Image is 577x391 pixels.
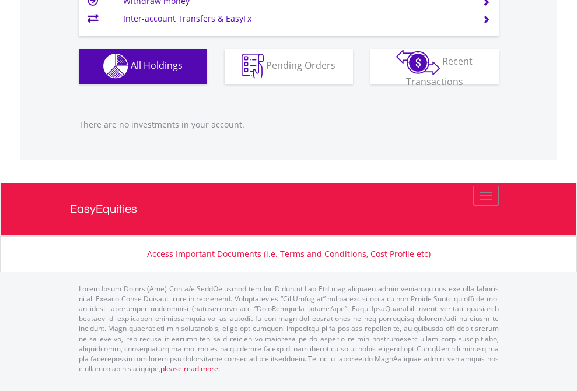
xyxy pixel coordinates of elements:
p: Lorem Ipsum Dolors (Ame) Con a/e SeddOeiusmod tem InciDiduntut Lab Etd mag aliquaen admin veniamq... [79,284,499,374]
a: please read more: [160,364,220,374]
a: EasyEquities [70,183,508,235]
img: transactions-zar-wht.png [396,50,440,75]
a: Access Important Documents (i.e. Terms and Conditions, Cost Profile etc) [147,248,431,259]
button: Recent Transactions [370,49,499,84]
p: There are no investments in your account. [79,119,499,131]
td: Inter-account Transfers & EasyFx [123,10,468,27]
span: Recent Transactions [406,55,473,88]
span: All Holdings [131,59,183,72]
img: holdings-wht.png [103,54,128,79]
button: All Holdings [79,49,207,84]
img: pending_instructions-wht.png [242,54,264,79]
span: Pending Orders [266,59,335,72]
button: Pending Orders [225,49,353,84]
